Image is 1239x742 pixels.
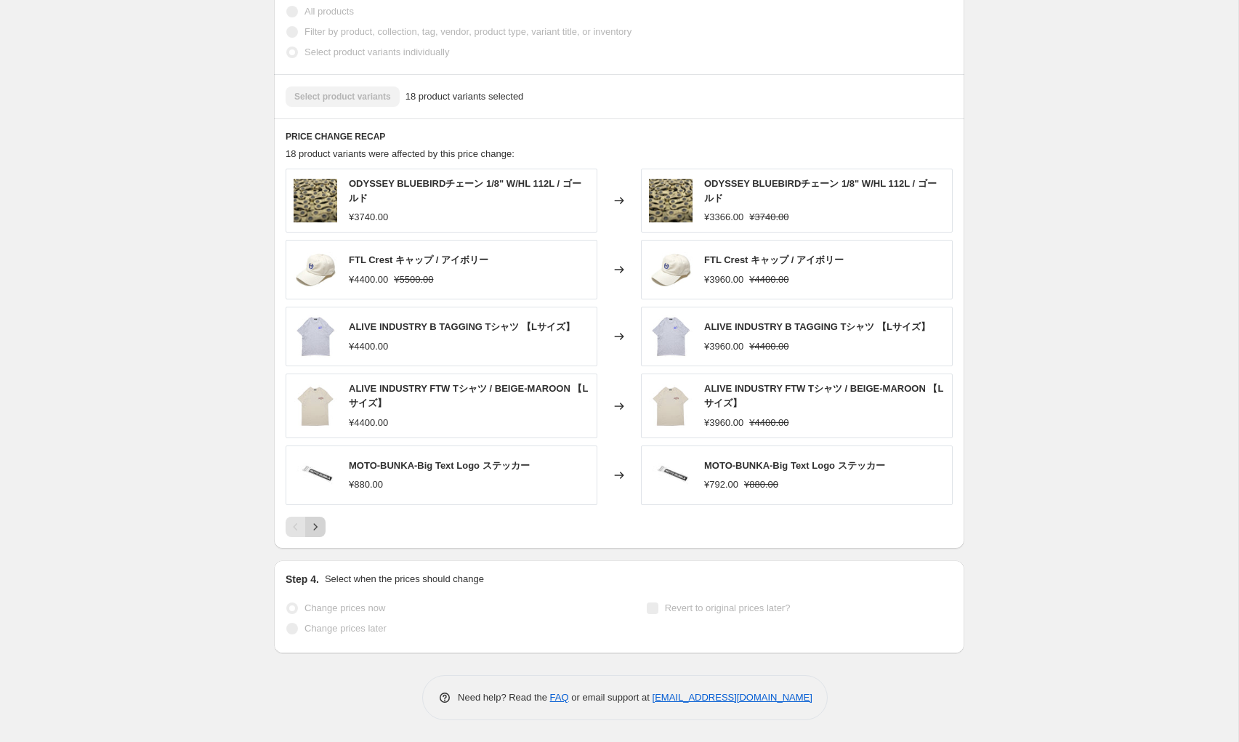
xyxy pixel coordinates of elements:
[294,315,337,358] img: B_Tagging_T_Shirts_Grey_01_80x.jpg
[349,321,575,332] span: ALIVE INDUSTRY B TAGGING Tシャツ 【Lサイズ】
[649,453,693,497] img: motobunka-biglogo_80x.jpg
[704,339,743,354] div: ¥3960.00
[704,273,743,287] div: ¥3960.00
[349,383,588,408] span: ALIVE INDUSTRY FTW Tシャツ / BEIGE-MAROON 【Lサイズ】
[349,477,383,492] div: ¥880.00
[649,384,693,428] img: FTW_T_Shirt_Sand_01_80x.jpg
[286,148,514,159] span: 18 product variants were affected by this price change:
[704,210,743,225] div: ¥3366.00
[286,517,326,537] nav: Pagination
[294,453,337,497] img: motobunka-biglogo_80x.jpg
[749,416,788,430] strike: ¥4400.00
[394,273,433,287] strike: ¥5500.00
[649,248,693,291] img: crestcap-Ivory_80x.webp
[349,178,581,203] span: ODYSSEY BLUEBIRDチェーン 1/8" W/HL 112L / ゴールド
[749,210,788,225] strike: ¥3740.00
[349,273,388,287] div: ¥4400.00
[304,47,449,57] span: Select product variants individually
[704,254,844,265] span: FTL Crest キャップ / アイボリー
[704,460,885,471] span: MOTO-BUNKA-Big Text Logo ステッカー
[286,572,319,586] h2: Step 4.
[286,131,953,142] h6: PRICE CHANGE RECAP
[304,26,631,37] span: Filter by product, collection, tag, vendor, product type, variant title, or inventory
[550,692,569,703] a: FAQ
[349,416,388,430] div: ¥4400.00
[349,254,488,265] span: FTL Crest キャップ / アイボリー
[569,692,653,703] span: or email support at
[294,179,337,222] img: ODSY-Bluebird-1-8-gold_80x.jpg
[665,602,791,613] span: Revert to original prices later?
[653,692,812,703] a: [EMAIL_ADDRESS][DOMAIN_NAME]
[305,517,326,537] button: Next
[749,339,788,354] strike: ¥4400.00
[649,179,693,222] img: ODSY-Bluebird-1-8-gold_80x.jpg
[749,273,788,287] strike: ¥4400.00
[349,339,388,354] div: ¥4400.00
[704,321,930,332] span: ALIVE INDUSTRY B TAGGING Tシャツ 【Lサイズ】
[649,315,693,358] img: B_Tagging_T_Shirts_Grey_01_80x.jpg
[304,623,387,634] span: Change prices later
[294,384,337,428] img: FTW_T_Shirt_Sand_01_80x.jpg
[349,460,530,471] span: MOTO-BUNKA-Big Text Logo ステッカー
[704,416,743,430] div: ¥3960.00
[405,89,524,104] span: 18 product variants selected
[704,178,937,203] span: ODYSSEY BLUEBIRDチェーン 1/8" W/HL 112L / ゴールド
[304,6,354,17] span: All products
[704,477,738,492] div: ¥792.00
[349,210,388,225] div: ¥3740.00
[304,602,385,613] span: Change prices now
[744,477,778,492] strike: ¥880.00
[704,383,943,408] span: ALIVE INDUSTRY FTW Tシャツ / BEIGE-MAROON 【Lサイズ】
[325,572,484,586] p: Select when the prices should change
[458,692,550,703] span: Need help? Read the
[294,248,337,291] img: crestcap-Ivory_80x.webp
